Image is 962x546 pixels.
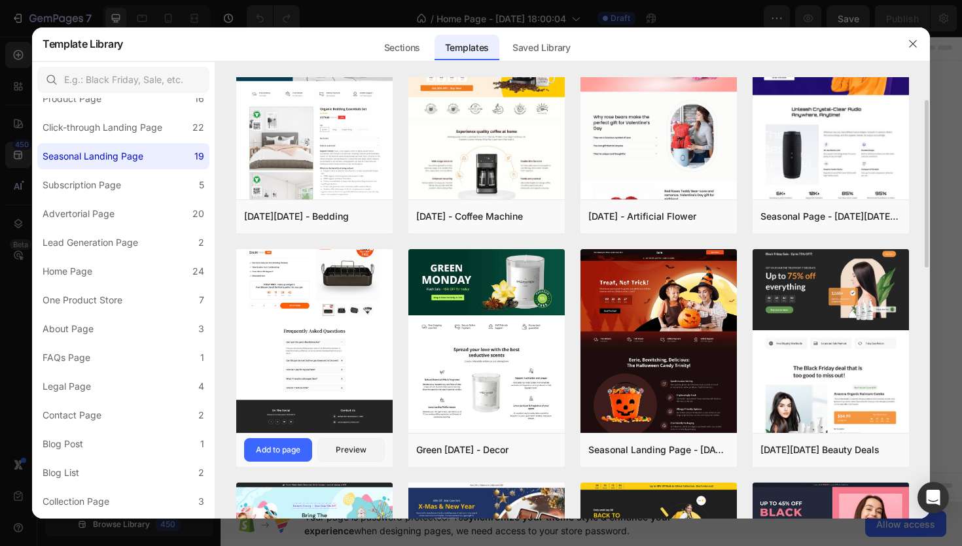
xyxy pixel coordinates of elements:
[317,438,385,462] button: Preview
[244,209,349,224] div: [DATE][DATE] - Bedding
[395,277,488,303] button: Add elements
[194,148,204,164] div: 19
[43,350,90,366] div: FAQs Page
[43,407,101,423] div: Contact Page
[43,465,79,481] div: Blog List
[502,35,581,61] div: Saved Library
[37,67,209,93] input: E.g.: Black Friday, Sale, etc.
[43,91,101,107] div: Product Page
[43,235,138,250] div: Lead Generation Page
[416,442,508,458] div: Green [DATE] - Decor
[435,35,499,61] div: Templates
[199,177,204,193] div: 5
[43,27,123,61] h2: Template Library
[43,177,121,193] div: Subscription Page
[43,264,92,279] div: Home Page
[192,120,204,135] div: 22
[917,482,949,513] div: Open Intercom Messenger
[43,120,162,135] div: Click-through Landing Page
[199,292,204,308] div: 7
[200,436,204,452] div: 1
[43,148,143,164] div: Seasonal Landing Page
[336,444,366,456] div: Preview
[198,321,204,337] div: 3
[244,438,312,462] button: Add to page
[198,465,204,481] div: 2
[313,251,472,267] div: Start with Sections from sidebar
[43,321,94,337] div: About Page
[588,442,729,458] div: Seasonal Landing Page - [DATE] Sale Countdown
[43,379,91,394] div: Legal Page
[298,277,387,303] button: Add sections
[760,442,880,458] div: [DATE][DATE] Beauty Deals
[194,91,204,107] div: 16
[760,209,901,224] div: Seasonal Page - [DATE][DATE] Sale
[43,494,109,509] div: Collection Page
[374,35,431,61] div: Sections
[588,209,696,224] div: [DATE] - Artificial Flower
[43,292,122,308] div: One Product Store
[192,206,204,222] div: 20
[416,209,523,224] div: [DATE] - Coffee Machine
[198,235,204,250] div: 2
[192,264,204,279] div: 24
[198,407,204,423] div: 2
[43,206,115,222] div: Advertorial Page
[256,444,300,456] div: Add to page
[43,436,83,452] div: Blog Post
[200,350,204,366] div: 1
[198,379,204,394] div: 4
[305,350,481,361] div: Start with Generating from URL or image
[198,494,204,509] div: 3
